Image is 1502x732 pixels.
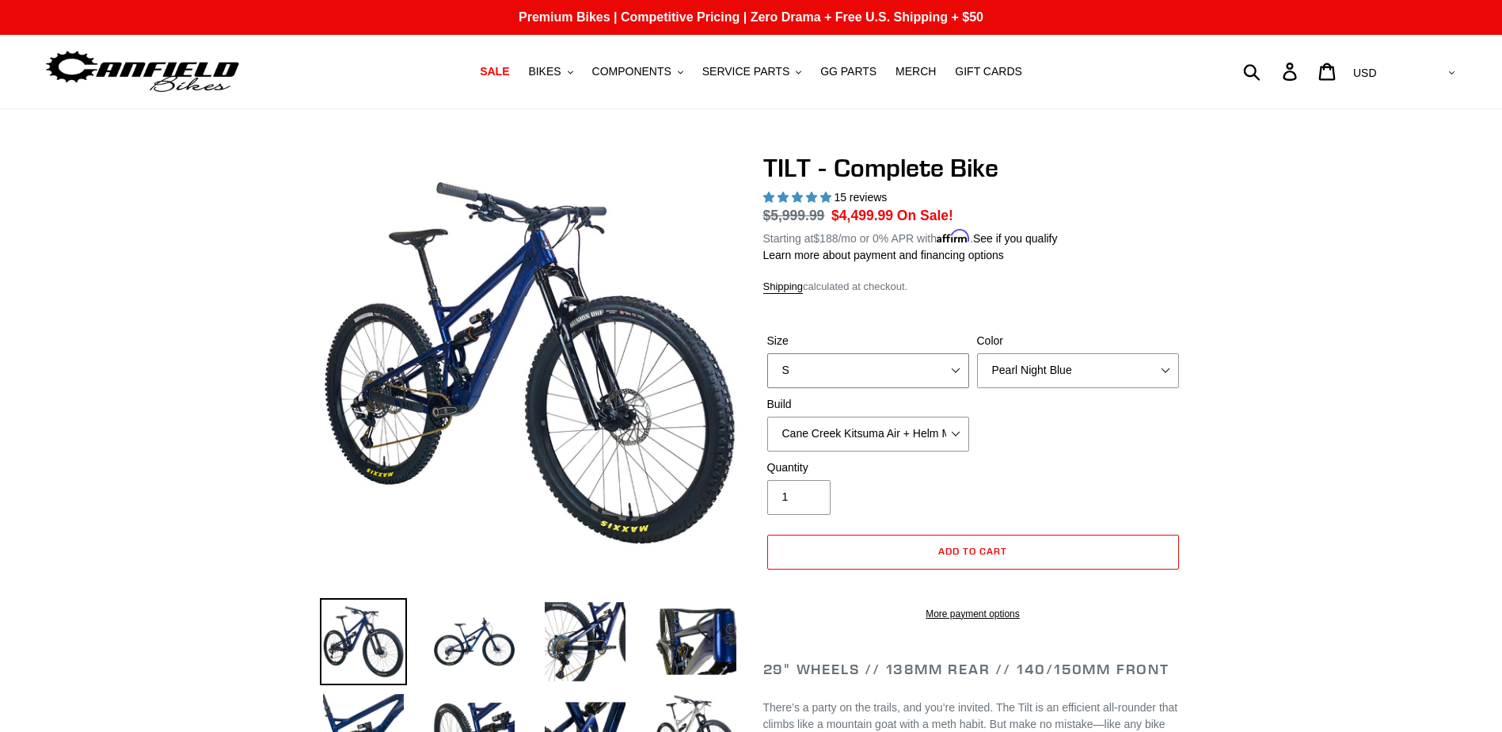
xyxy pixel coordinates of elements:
span: On Sale! [897,205,953,226]
button: SERVICE PARTS [694,61,809,82]
a: Learn more about payment and financing options [763,249,1004,261]
button: Add to cart [767,535,1179,570]
s: $5,999.99 [763,208,825,223]
a: More payment options [767,607,1179,621]
button: COMPONENTS [584,61,691,82]
h2: 29" Wheels // 138mm Rear // 140/150mm Front [763,661,1183,678]
label: Color [977,333,1179,349]
a: GIFT CARDS [947,61,1030,82]
img: Load image into Gallery viewer, TILT - Complete Bike [542,598,629,685]
a: See if you qualify - Learn more about Affirm Financing (opens in modal) [973,232,1058,245]
img: Load image into Gallery viewer, TILT - Complete Bike [320,598,407,685]
a: MERCH [888,61,944,82]
span: COMPONENTS [592,65,671,78]
span: BIKES [528,65,561,78]
span: 15 reviews [834,191,887,204]
span: GIFT CARDS [955,65,1022,78]
label: Size [767,333,969,349]
span: MERCH [895,65,936,78]
p: Starting at /mo or 0% APR with . [763,227,1058,247]
div: calculated at checkout. [763,279,1183,295]
span: $188 [813,232,838,245]
span: Affirm [937,230,970,243]
span: SERVICE PARTS [702,65,789,78]
span: GG PARTS [820,65,876,78]
span: 5.00 stars [763,191,835,204]
span: Add to cart [938,545,1007,557]
a: SALE [472,61,517,82]
h1: TILT - Complete Bike [763,153,1183,183]
a: Shipping [763,280,804,294]
label: Build [767,396,969,413]
label: Quantity [767,459,969,476]
button: BIKES [520,61,580,82]
a: GG PARTS [812,61,884,82]
img: Load image into Gallery viewer, TILT - Complete Bike [652,598,740,685]
input: Search [1252,54,1292,89]
img: Canfield Bikes [44,47,241,97]
span: $4,499.99 [831,208,893,223]
span: SALE [480,65,509,78]
img: Load image into Gallery viewer, TILT - Complete Bike [431,598,518,685]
